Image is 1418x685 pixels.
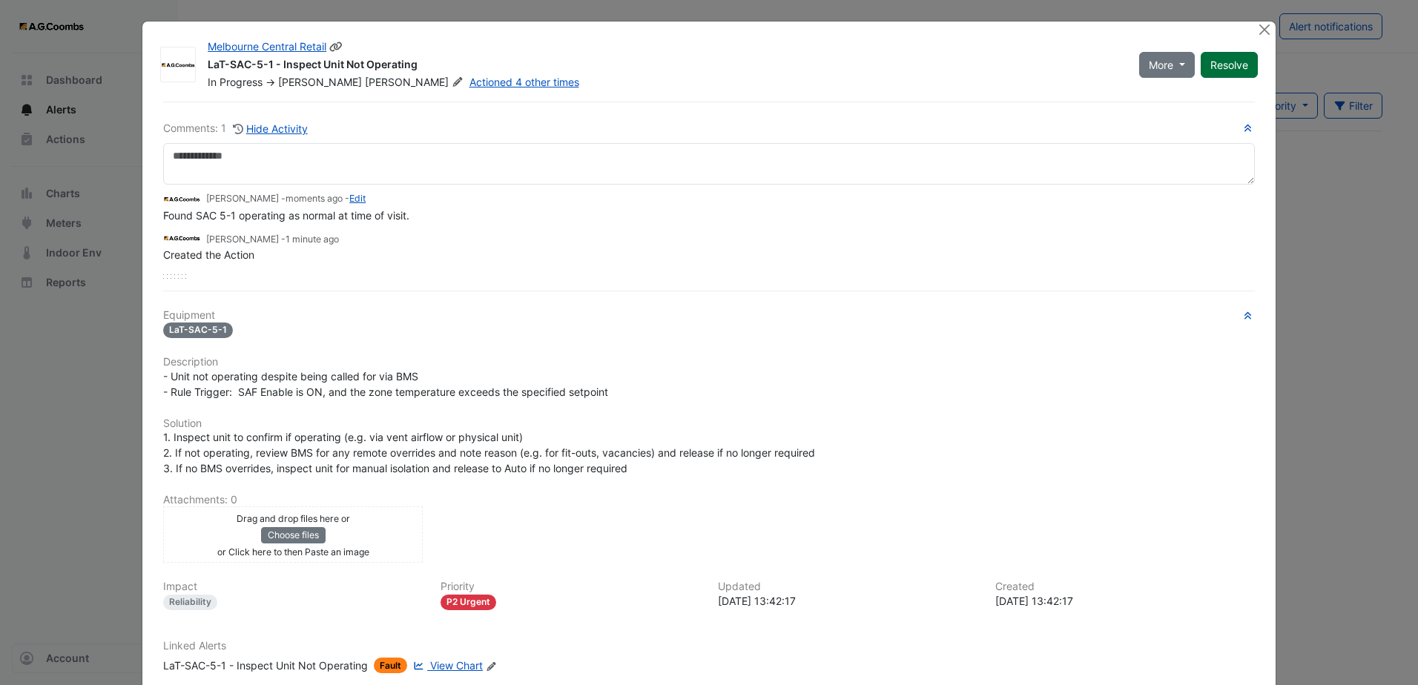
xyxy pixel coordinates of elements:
small: Drag and drop files here or [237,513,350,524]
div: LaT-SAC-5-1 - Inspect Unit Not Operating [163,658,368,673]
h6: Attachments: 0 [163,494,1255,506]
button: More [1139,52,1195,78]
span: 1. Inspect unit to confirm if operating (e.g. via vent airflow or physical unit) 2. If not operat... [163,431,815,474]
h6: Impact [163,580,423,593]
fa-icon: Edit Linked Alerts [486,661,497,672]
a: Melbourne Central Retail [208,40,326,53]
span: Found SAC 5-1 operating as normal at time of visit. [163,209,409,222]
small: [PERSON_NAME] - [206,233,339,246]
span: View Chart [430,659,483,672]
h6: Created [995,580,1255,593]
a: Edit [349,193,366,204]
img: AG Coombs [163,191,200,208]
a: Actioned 4 other times [469,76,579,88]
span: More [1149,57,1173,73]
span: Copy link to clipboard [329,40,343,53]
span: [PERSON_NAME] [278,76,362,88]
span: LaT-SAC-5-1 [163,322,233,338]
h6: Updated [718,580,977,593]
small: or Click here to then Paste an image [217,546,369,557]
button: Hide Activity [232,120,309,137]
div: [DATE] 13:42:17 [995,593,1255,609]
h6: Equipment [163,309,1255,322]
div: Comments: 1 [163,120,309,137]
div: [DATE] 13:42:17 [718,593,977,609]
h6: Description [163,356,1255,368]
button: Resolve [1201,52,1258,78]
a: View Chart [410,658,483,673]
span: 2025-09-10 13:42:17 [286,234,339,245]
div: P2 Urgent [441,595,496,610]
small: [PERSON_NAME] - - [206,192,366,205]
span: Created the Action [163,248,254,261]
span: 2025-09-10 13:43:28 [286,193,343,204]
span: -> [266,76,275,88]
img: AG Coombs [163,230,200,246]
h6: Solution [163,417,1255,430]
span: [PERSON_NAME] [365,75,466,90]
button: Choose files [261,527,326,543]
div: LaT-SAC-5-1 - Inspect Unit Not Operating [208,57,1121,75]
h6: Linked Alerts [163,640,1255,652]
img: AG Coombs [161,58,195,73]
span: Fault [374,658,407,673]
button: Close [1257,21,1273,37]
span: In Progress [208,76,263,88]
div: Reliability [163,595,217,610]
h6: Priority [441,580,700,593]
span: - Unit not operating despite being called for via BMS - Rule Trigger: SAF Enable is ON, and the z... [163,370,608,398]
